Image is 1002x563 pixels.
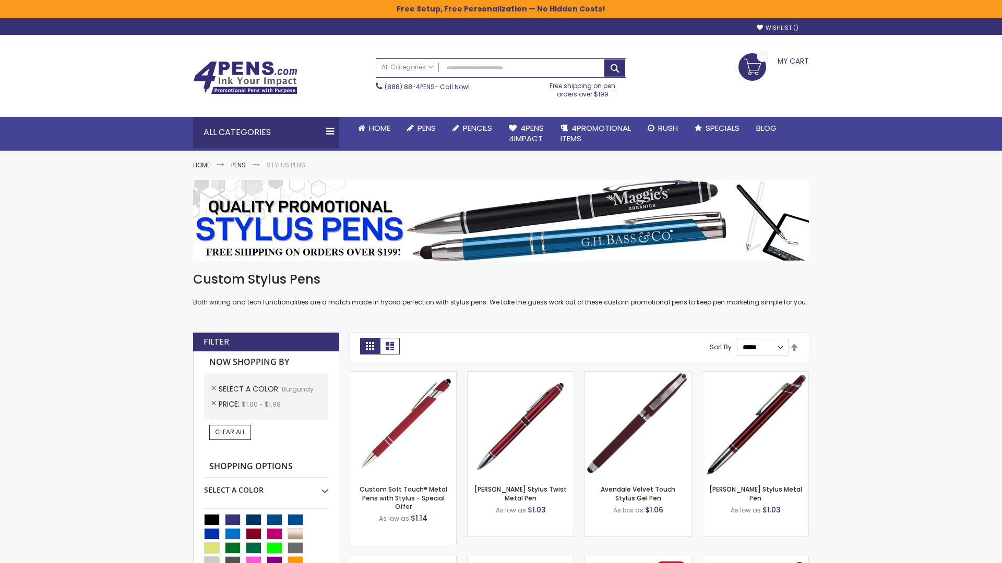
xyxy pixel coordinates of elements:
a: Pencils [444,117,500,140]
span: Pens [417,123,436,133]
span: $1.14 [411,513,427,523]
strong: Stylus Pens [267,161,305,169]
a: Avendale Velvet Touch Stylus Gel Pen-Burgundy [585,371,691,380]
div: Both writing and tech functionalities are a match made in hybrid perfection with stylus pens. We ... [193,271,809,307]
span: Price [219,399,242,409]
span: 4Pens 4impact [509,123,544,144]
span: $1.03 [528,505,546,515]
a: Home [350,117,399,140]
a: Olson Stylus Metal Pen-Burgundy [702,371,808,380]
img: Avendale Velvet Touch Stylus Gel Pen-Burgundy [585,372,691,478]
a: [PERSON_NAME] Stylus Twist Metal Pen [474,485,567,502]
strong: Filter [204,336,229,348]
span: 4PROMOTIONAL ITEMS [560,123,631,144]
a: Colter Stylus Twist Metal Pen-Burgundy [468,371,574,380]
a: Avendale Velvet Touch Stylus Gel Pen [601,485,675,502]
span: As low as [379,514,409,523]
div: Free shipping on pen orders over $199 [539,78,627,99]
a: Clear All [209,425,251,439]
span: All Categories [381,63,434,71]
a: Home [193,161,210,169]
span: As low as [496,506,526,515]
span: $1.03 [762,505,781,515]
img: 4Pens Custom Pens and Promotional Products [193,61,297,94]
div: Select A Color [204,478,328,495]
div: All Categories [193,117,339,148]
a: All Categories [376,59,439,76]
img: Olson Stylus Metal Pen-Burgundy [702,372,808,478]
strong: Now Shopping by [204,351,328,373]
a: Specials [686,117,748,140]
img: Custom Soft Touch® Metal Pens with Stylus-Burgundy [350,372,456,478]
img: Colter Stylus Twist Metal Pen-Burgundy [468,372,574,478]
a: Rush [639,117,686,140]
span: $1.00 - $1.99 [242,400,281,409]
span: Burgundy [282,385,314,394]
a: Blog [748,117,785,140]
span: Clear All [215,427,245,436]
span: $1.06 [645,505,663,515]
span: Pencils [463,123,492,133]
span: Select A Color [219,384,282,394]
span: As low as [731,506,761,515]
strong: Shopping Options [204,456,328,478]
span: - Call Now! [385,82,470,91]
a: Pens [399,117,444,140]
span: Blog [756,123,777,133]
a: 4Pens4impact [500,117,552,151]
strong: Grid [360,338,380,354]
a: (888) 88-4PENS [385,82,435,91]
span: As low as [613,506,643,515]
a: Custom Soft Touch® Metal Pens with Stylus-Burgundy [350,371,456,380]
a: Custom Soft Touch® Metal Pens with Stylus - Special Offer [360,485,447,510]
a: Wishlist [757,24,798,32]
span: Home [369,123,390,133]
span: Specials [706,123,739,133]
span: Rush [658,123,678,133]
h1: Custom Stylus Pens [193,271,809,288]
img: Stylus Pens [193,180,809,261]
a: [PERSON_NAME] Stylus Metal Pen [709,485,802,502]
a: 4PROMOTIONALITEMS [552,117,639,151]
a: Pens [231,161,246,169]
label: Sort By [710,342,732,351]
